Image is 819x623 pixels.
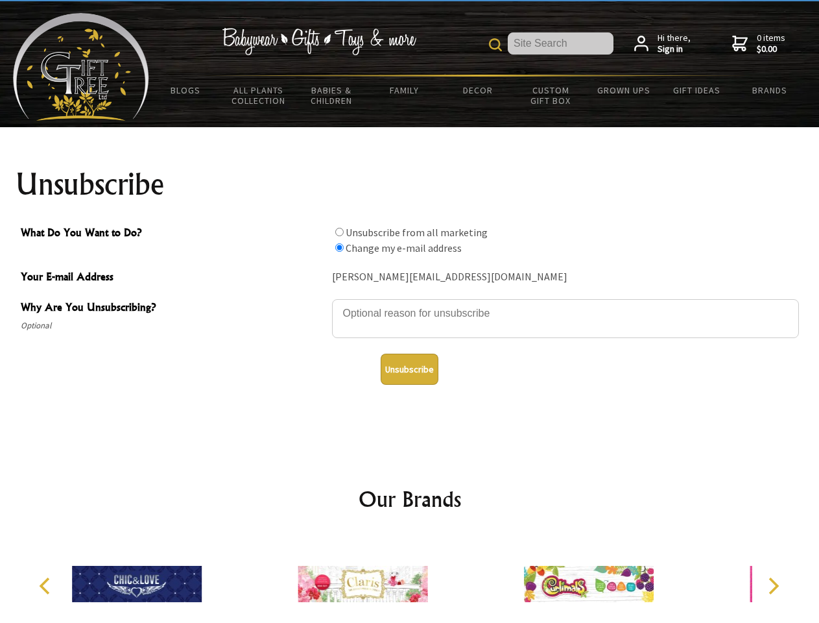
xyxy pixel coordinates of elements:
[759,572,787,600] button: Next
[332,267,799,287] div: [PERSON_NAME][EMAIL_ADDRESS][DOMAIN_NAME]
[21,318,326,334] span: Optional
[335,243,344,252] input: What Do You Want to Do?
[368,77,442,104] a: Family
[757,43,785,55] strong: $0.00
[149,77,222,104] a: BLOGS
[21,225,326,243] span: What Do You Want to Do?
[335,228,344,236] input: What Do You Want to Do?
[732,32,785,55] a: 0 items$0.00
[222,77,296,114] a: All Plants Collection
[514,77,588,114] a: Custom Gift Box
[381,354,438,385] button: Unsubscribe
[733,77,807,104] a: Brands
[332,299,799,338] textarea: Why Are You Unsubscribing?
[489,38,502,51] img: product search
[634,32,691,55] a: Hi there,Sign in
[222,28,416,55] img: Babywear - Gifts - Toys & more
[32,572,61,600] button: Previous
[660,77,733,104] a: Gift Ideas
[757,32,785,55] span: 0 items
[13,13,149,121] img: Babyware - Gifts - Toys and more...
[16,169,804,200] h1: Unsubscribe
[346,241,462,254] label: Change my e-mail address
[658,32,691,55] span: Hi there,
[508,32,613,55] input: Site Search
[295,77,368,114] a: Babies & Children
[658,43,691,55] strong: Sign in
[26,483,794,515] h2: Our Brands
[21,299,326,318] span: Why Are You Unsubscribing?
[21,269,326,287] span: Your E-mail Address
[441,77,514,104] a: Decor
[346,226,488,239] label: Unsubscribe from all marketing
[587,77,660,104] a: Grown Ups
